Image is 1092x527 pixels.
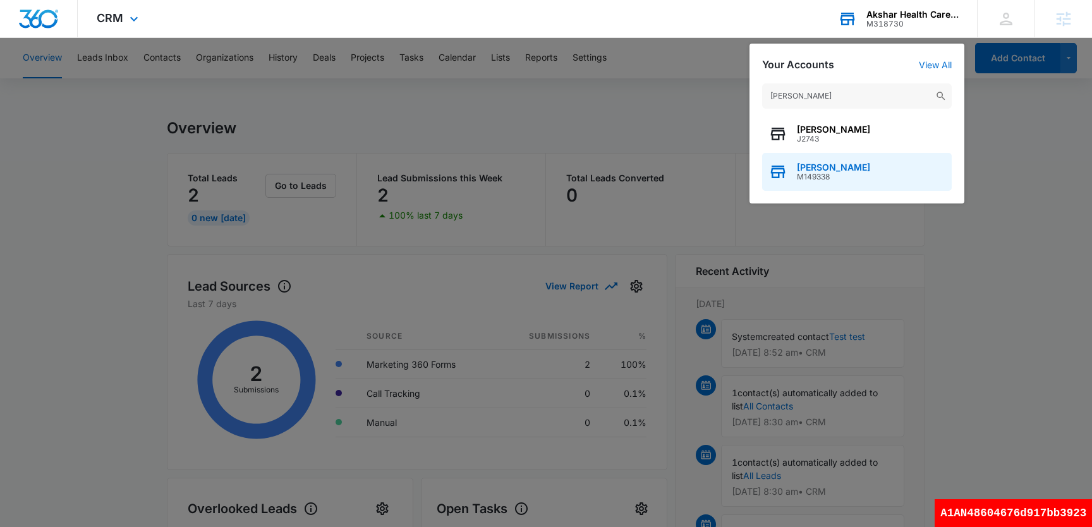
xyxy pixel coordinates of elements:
[866,20,959,28] div: account id
[97,11,123,25] span: CRM
[762,153,952,191] button: [PERSON_NAME]M149338
[797,124,870,135] span: [PERSON_NAME]
[919,59,952,70] a: View All
[935,499,1092,527] div: A1AN48604676d917bb3923
[866,9,959,20] div: account name
[797,162,870,173] span: [PERSON_NAME]
[797,135,870,143] span: J2743
[797,173,870,181] span: M149338
[762,59,834,71] h2: Your Accounts
[762,115,952,153] button: [PERSON_NAME]J2743
[762,83,952,109] input: Search Accounts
